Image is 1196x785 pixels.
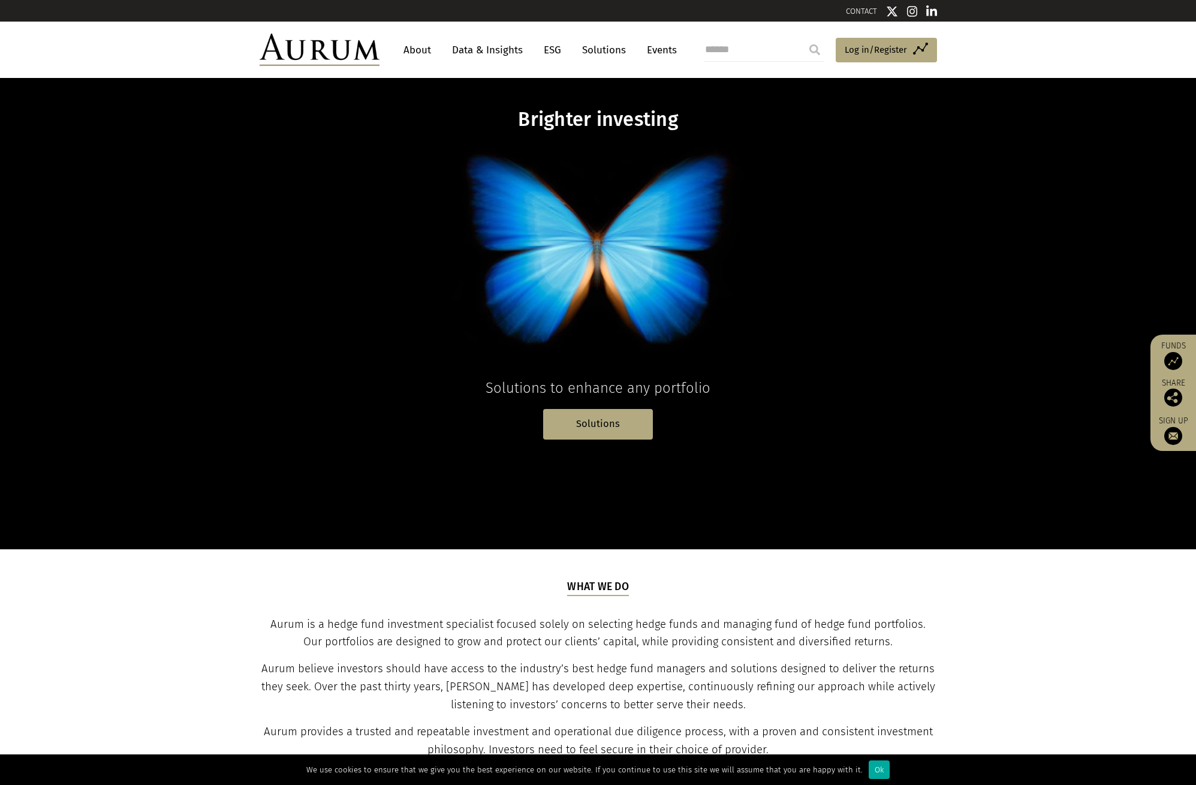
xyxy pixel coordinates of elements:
a: Events [641,39,677,61]
input: Submit [803,38,827,62]
a: CONTACT [846,7,877,16]
a: Solutions [543,409,653,440]
img: Share this post [1164,389,1182,407]
span: Solutions to enhance any portfolio [486,380,710,396]
span: Aurum believe investors should have access to the industry’s best hedge fund managers and solutio... [261,662,935,711]
img: Sign up to our newsletter [1164,427,1182,445]
a: Log in/Register [836,38,937,63]
span: Aurum is a hedge fund investment specialist focused solely on selecting hedge funds and managing ... [270,618,926,649]
a: Funds [1156,341,1190,370]
img: Access Funds [1164,352,1182,370]
span: Aurum provides a trusted and repeatable investment and operational due diligence process, with a ... [264,725,933,756]
a: Data & Insights [446,39,529,61]
a: Solutions [576,39,632,61]
img: Instagram icon [907,5,918,17]
a: Sign up [1156,416,1190,445]
span: Log in/Register [845,43,907,57]
img: Aurum [260,34,379,66]
a: About [397,39,437,61]
a: ESG [538,39,567,61]
h5: What we do [567,579,629,596]
h1: Brighter investing [367,108,830,131]
img: Linkedin icon [926,5,937,17]
div: Ok [869,760,890,779]
div: Share [1156,379,1190,407]
img: Twitter icon [886,5,898,17]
